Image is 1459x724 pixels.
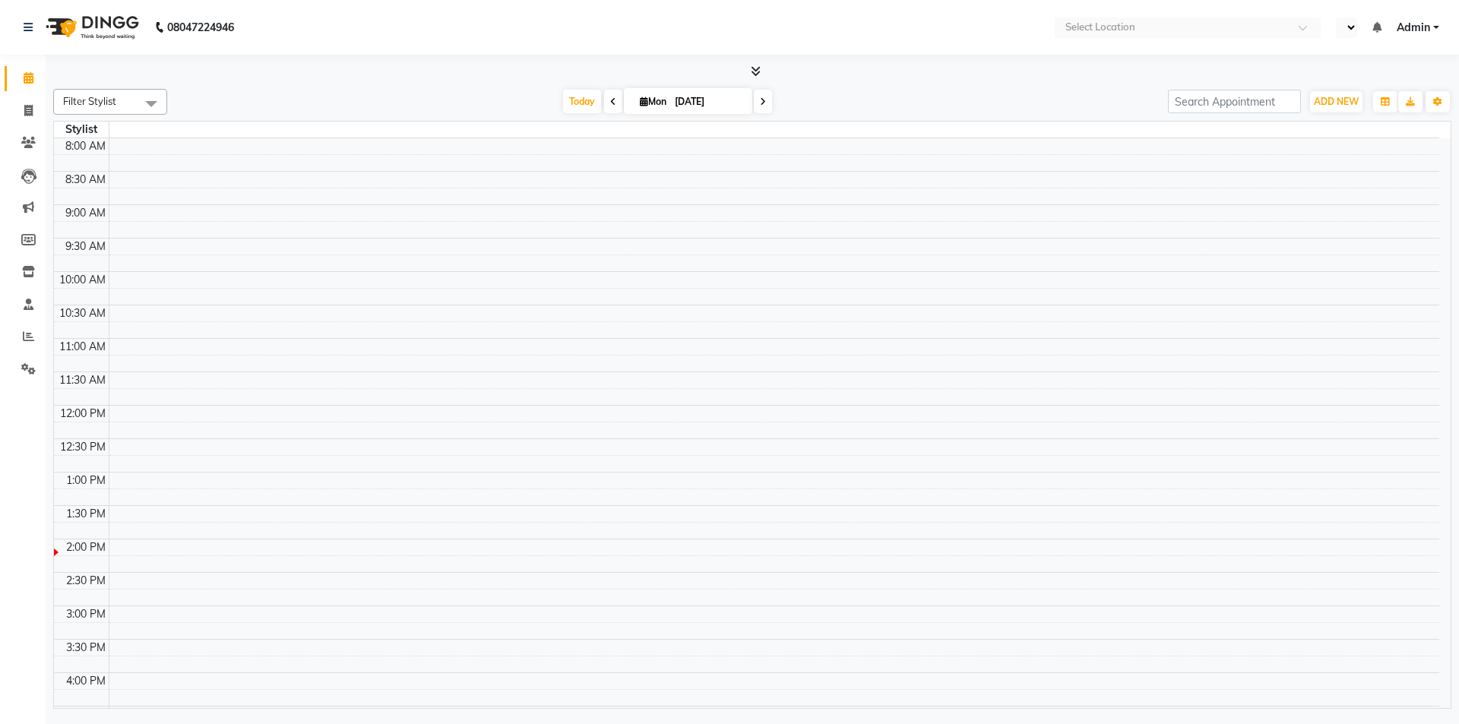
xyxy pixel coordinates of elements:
img: logo [39,6,143,49]
div: 1:30 PM [63,506,109,522]
div: 10:00 AM [56,272,109,288]
div: 3:30 PM [63,640,109,656]
div: 11:00 AM [56,339,109,355]
div: 2:30 PM [63,573,109,589]
div: 9:30 AM [62,239,109,255]
input: Search Appointment [1168,90,1301,113]
input: 2025-09-01 [670,90,746,113]
div: 12:30 PM [57,439,109,455]
div: 4:00 PM [63,673,109,689]
b: 08047224946 [167,6,234,49]
span: ADD NEW [1314,96,1359,107]
div: Stylist [54,122,109,138]
div: 1:00 PM [63,473,109,488]
span: Mon [636,96,670,107]
div: 11:30 AM [56,372,109,388]
div: 8:30 AM [62,172,109,188]
div: 9:00 AM [62,205,109,221]
button: ADD NEW [1310,91,1362,112]
span: Today [563,90,601,113]
div: 4:30 PM [63,707,109,722]
div: Select Location [1065,20,1135,35]
div: 10:30 AM [56,305,109,321]
span: Admin [1397,20,1430,36]
div: 8:00 AM [62,138,109,154]
div: 12:00 PM [57,406,109,422]
div: 3:00 PM [63,606,109,622]
div: 2:00 PM [63,539,109,555]
span: Filter Stylist [63,95,116,107]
